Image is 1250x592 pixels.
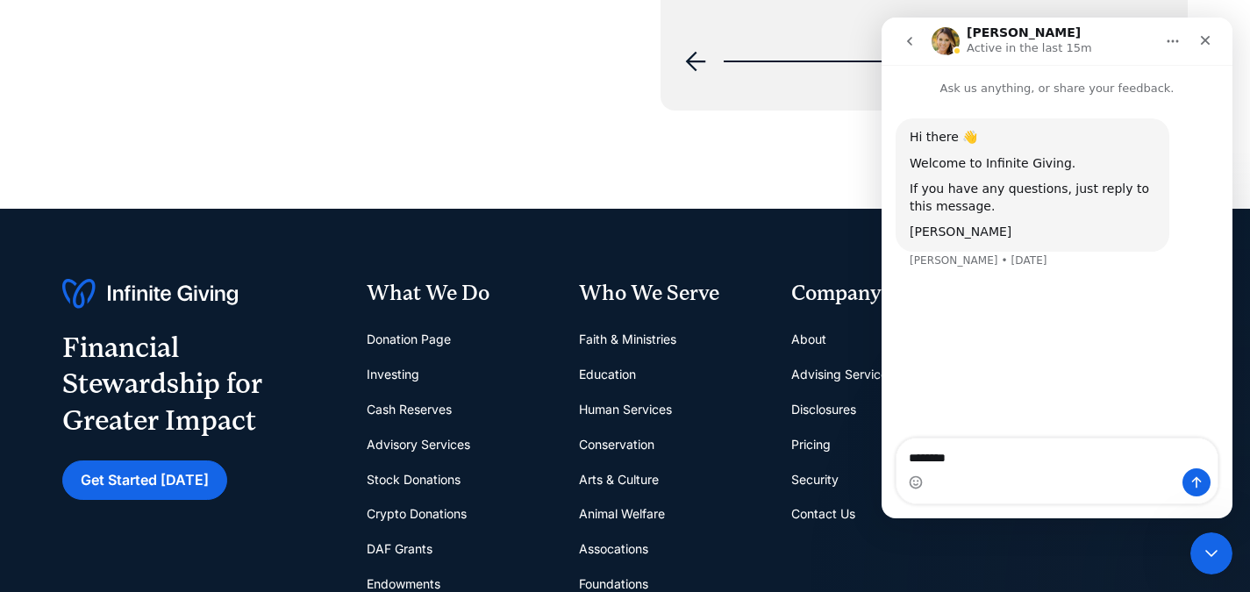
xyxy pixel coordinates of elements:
a: Faith & Ministries [579,322,676,357]
a: Cash Reserves [367,392,452,427]
a: Animal Welfare [579,496,665,531]
a: Pricing [791,427,831,462]
div: Financial Stewardship for Greater Impact [62,330,339,439]
a: Donation Page [367,322,451,357]
a: Stock Donations [367,462,461,497]
a: DAF Grants [367,531,432,567]
a: Crypto Donations [367,496,467,531]
a: Investing [367,357,419,392]
a: Assocations [579,531,648,567]
div: Who We Serve [579,279,763,309]
a: About [791,322,826,357]
a: Disclosures [791,392,856,427]
a: Get Started [DATE] [62,460,227,500]
a: Conservation [579,427,654,462]
div: previous slide [675,40,717,82]
iframe: Intercom live chat [1190,532,1232,574]
a: Arts & Culture [579,462,659,497]
div: What We Do [367,279,551,309]
a: Education [579,357,636,392]
a: Human Services [579,392,672,427]
div: Company [791,279,975,309]
a: Security [791,462,839,497]
a: Contact Us [791,496,855,531]
a: Advisory Services [367,427,470,462]
iframe: Intercom live chat [882,18,1232,518]
a: Advising Services [791,357,894,392]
